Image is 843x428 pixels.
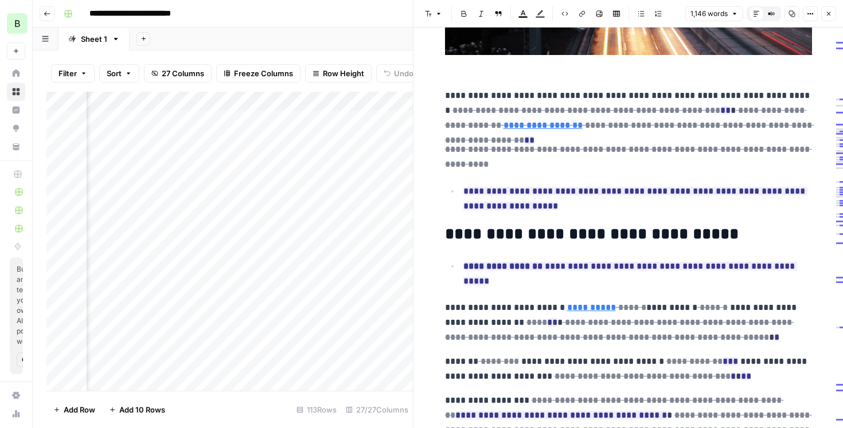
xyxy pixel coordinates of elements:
[292,400,341,419] div: 113 Rows
[119,404,165,415] span: Add 10 Rows
[64,404,95,415] span: Add Row
[7,64,25,83] a: Home
[685,6,743,21] button: 1,146 words
[14,17,20,30] span: B
[51,64,95,83] button: Filter
[144,64,212,83] button: 27 Columns
[58,68,77,79] span: Filter
[216,64,300,83] button: Freeze Columns
[7,138,25,156] a: Your Data
[341,400,413,419] div: 27/27 Columns
[305,64,372,83] button: Row Height
[99,64,139,83] button: Sort
[46,400,102,419] button: Add Row
[7,386,25,405] a: Settings
[58,28,130,50] a: Sheet 1
[107,68,122,79] span: Sort
[7,83,25,101] a: Browse
[162,68,204,79] span: 27 Columns
[376,64,421,83] button: Undo
[7,101,25,119] a: Insights
[690,9,728,19] span: 1,146 words
[102,400,172,419] button: Add 10 Rows
[17,352,34,367] button: Get Started
[394,68,413,79] span: Undo
[22,355,29,365] span: Get Started
[81,33,107,45] div: Sheet 1
[7,119,25,138] a: Opportunities
[234,68,293,79] span: Freeze Columns
[323,68,364,79] span: Row Height
[7,405,25,423] a: Usage
[7,9,25,38] button: Workspace: Blindspot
